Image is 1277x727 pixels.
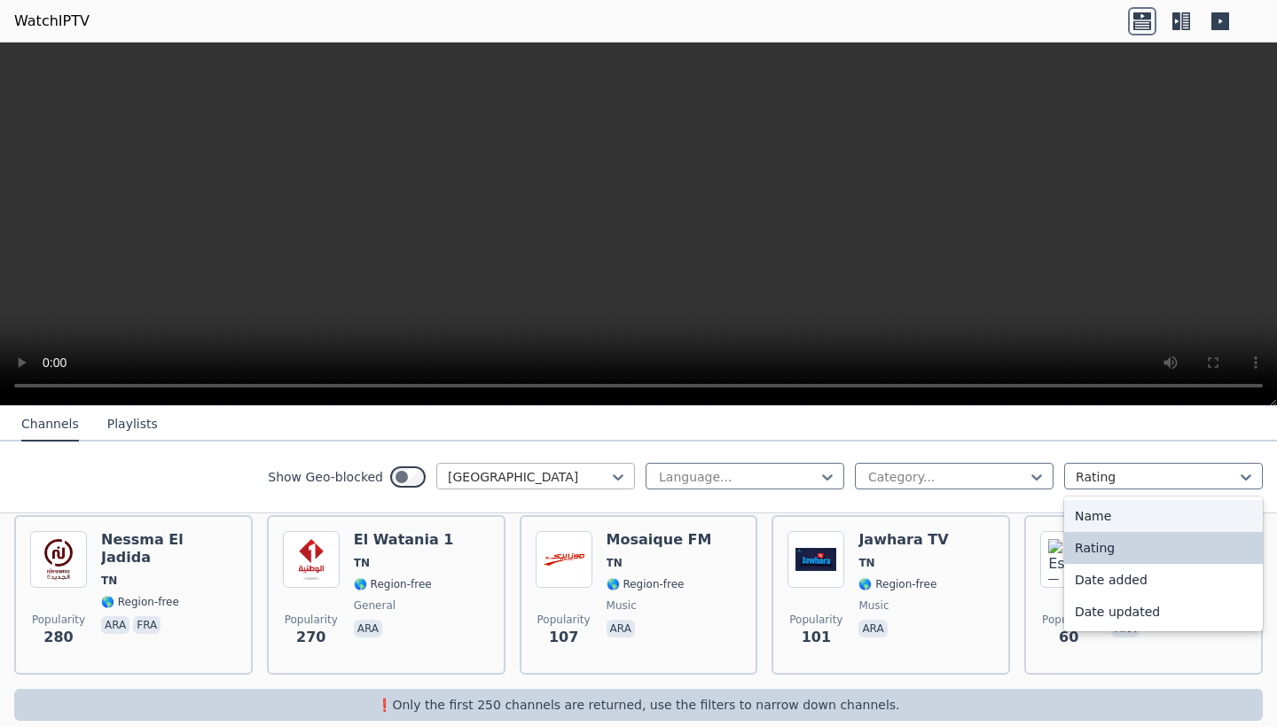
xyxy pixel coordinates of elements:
[285,613,338,627] span: Popularity
[607,556,623,570] span: TN
[1064,532,1263,564] div: Rating
[21,408,79,442] button: Channels
[283,531,340,588] img: El Watania 1
[354,577,432,591] span: 🌎 Region-free
[858,531,948,549] h6: Jawhara TV
[858,556,874,570] span: TN
[268,468,383,486] label: Show Geo-blocked
[1040,531,1097,588] img: Essaida TV
[354,531,454,549] h6: El Watania 1
[858,577,936,591] span: 🌎 Region-free
[1064,596,1263,628] div: Date updated
[607,598,637,613] span: music
[21,696,1256,714] p: ❗️Only the first 250 channels are returned, use the filters to narrow down channels.
[1064,564,1263,596] div: Date added
[43,627,73,648] span: 280
[536,531,592,588] img: Mosaique FM
[607,531,712,549] h6: Mosaique FM
[789,613,842,627] span: Popularity
[107,408,158,442] button: Playlists
[1059,627,1078,648] span: 60
[1042,613,1095,627] span: Popularity
[32,613,85,627] span: Popularity
[101,595,179,609] span: 🌎 Region-free
[354,620,382,637] p: ara
[607,577,685,591] span: 🌎 Region-free
[354,598,396,613] span: general
[607,620,635,637] p: ara
[354,556,370,570] span: TN
[14,11,90,32] a: WatchIPTV
[30,531,87,588] img: Nessma El Jadida
[537,613,591,627] span: Popularity
[858,620,887,637] p: ara
[787,531,844,588] img: Jawhara TV
[1064,500,1263,532] div: Name
[101,531,237,567] h6: Nessma El Jadida
[101,574,117,588] span: TN
[101,616,129,634] p: ara
[802,627,831,648] span: 101
[133,616,161,634] p: fra
[296,627,325,648] span: 270
[858,598,889,613] span: music
[549,627,578,648] span: 107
